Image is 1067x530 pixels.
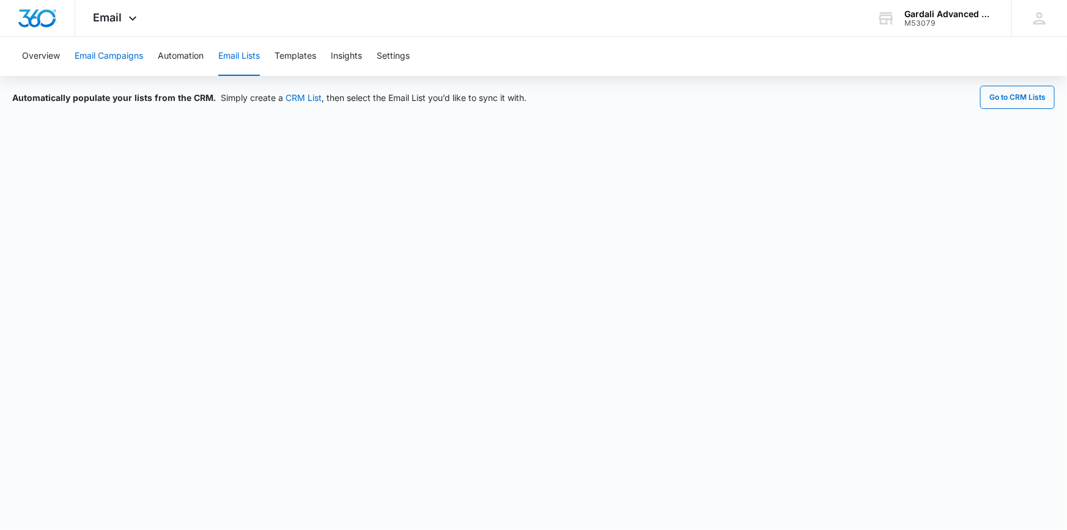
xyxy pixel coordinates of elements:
[904,9,994,19] div: account name
[980,86,1055,109] button: Go to CRM Lists
[75,37,143,76] button: Email Campaigns
[22,37,60,76] button: Overview
[286,92,322,103] a: CRM List
[12,92,216,103] span: Automatically populate your lists from the CRM.
[377,37,410,76] button: Settings
[904,19,994,28] div: account id
[275,37,316,76] button: Templates
[218,37,260,76] button: Email Lists
[331,37,362,76] button: Insights
[12,91,526,104] div: Simply create a , then select the Email List you’d like to sync it with.
[158,37,204,76] button: Automation
[94,11,122,24] span: Email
